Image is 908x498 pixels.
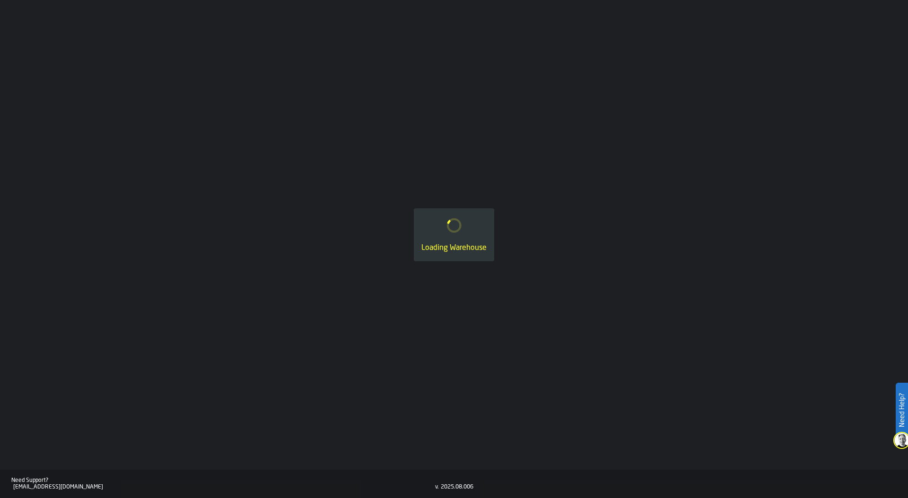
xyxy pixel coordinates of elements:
[441,484,473,490] div: 2025.08.006
[11,477,435,484] div: Need Support?
[435,484,439,490] div: v.
[421,242,487,254] div: Loading Warehouse
[897,384,907,437] label: Need Help?
[13,484,435,490] div: [EMAIL_ADDRESS][DOMAIN_NAME]
[11,477,435,490] a: Need Support?[EMAIL_ADDRESS][DOMAIN_NAME]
